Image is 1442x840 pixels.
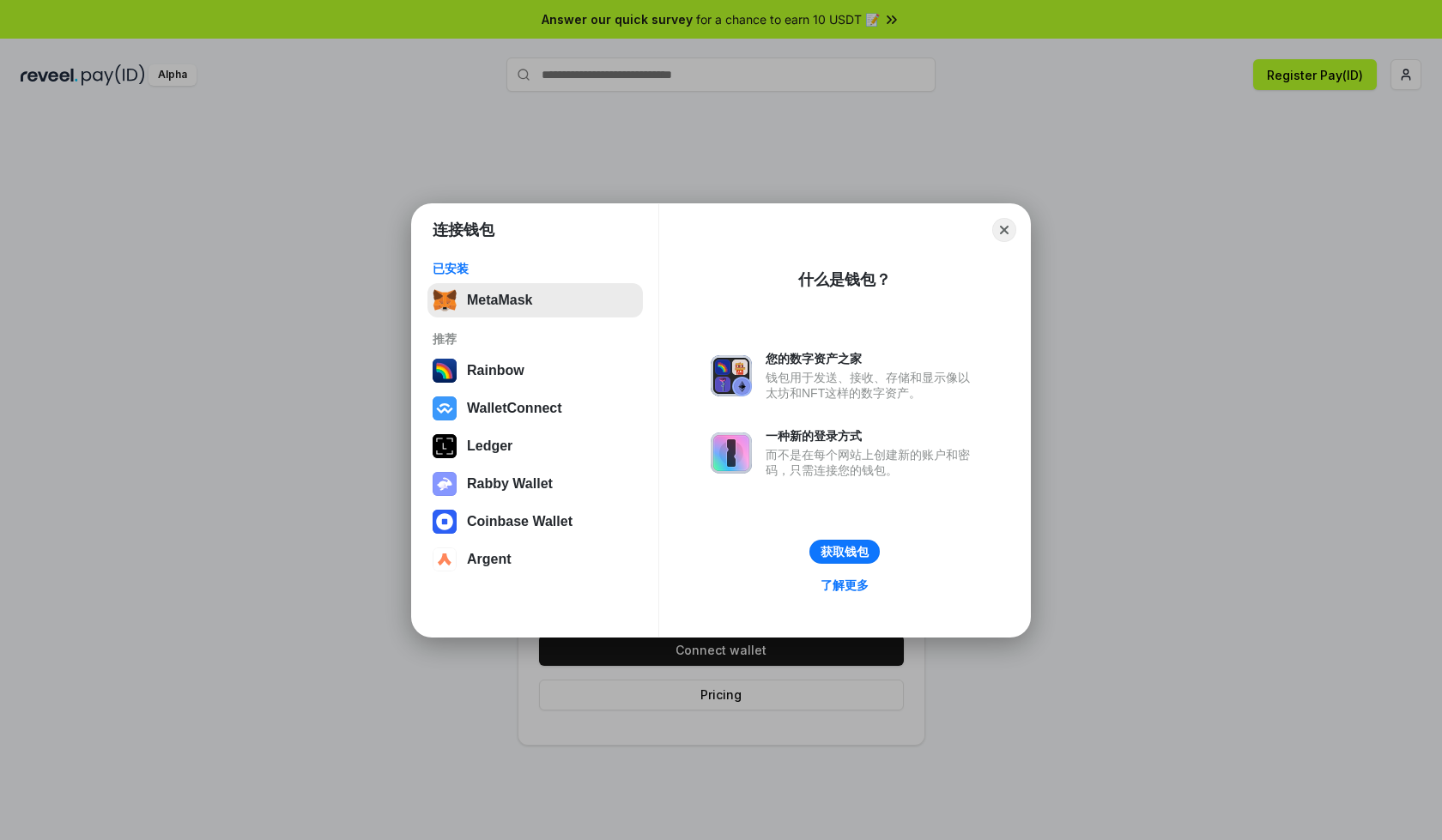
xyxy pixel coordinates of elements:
[992,218,1016,242] button: Close
[467,363,524,378] div: Rainbow
[766,370,978,401] div: 钱包用于发送、接收、存储和显示像以太坊和NFT这样的数字资产。
[427,283,643,317] button: MetaMask
[427,542,643,577] button: Argent
[766,351,978,366] div: 您的数字资产之家
[798,269,891,290] div: 什么是钱包？
[427,429,643,463] button: Ledger
[427,467,643,501] button: Rabby Wallet
[467,552,512,567] div: Argent
[467,476,553,492] div: Rabby Wallet
[433,359,457,383] img: svg+xml,%3Csvg%20width%3D%22120%22%20height%3D%22120%22%20viewBox%3D%220%200%20120%20120%22%20fil...
[427,391,643,426] button: WalletConnect
[427,505,643,539] button: Coinbase Wallet
[821,544,869,559] div: 获取钱包
[809,540,880,564] button: 获取钱包
[821,577,869,593] div: 了解更多
[467,438,512,454] div: Ledger
[711,432,752,474] img: svg+xml,%3Csvg%20xmlns%3D%22http%3A%2F%2Fwww.w3.org%2F2000%2Fsvg%22%20fill%3D%22none%22%20viewBox...
[766,428,978,444] div: 一种新的登录方式
[433,547,457,571] img: svg+xml,%3Csvg%20width%3D%2228%22%20height%3D%2228%22%20viewBox%3D%220%200%2028%2028%22%20fill%3D...
[467,514,573,529] div: Coinbase Wallet
[433,220,494,240] h1: 连接钱包
[433,434,457,458] img: svg+xml,%3Csvg%20xmlns%3D%22http%3A%2F%2Fwww.w3.org%2F2000%2Fsvg%22%20width%3D%2228%22%20height%3...
[427,354,643,388] button: Rainbow
[766,447,978,478] div: 而不是在每个网站上创建新的账户和密码，只需连接您的钱包。
[433,331,638,347] div: 推荐
[433,396,457,420] img: svg+xml,%3Csvg%20width%3D%2228%22%20height%3D%2228%22%20viewBox%3D%220%200%2028%2028%22%20fill%3D...
[711,355,752,396] img: svg+xml,%3Csvg%20xmlns%3D%22http%3A%2F%2Fwww.w3.org%2F2000%2Fsvg%22%20fill%3D%22none%22%20viewBox...
[433,288,457,312] img: svg+xml,%3Csvg%20fill%3D%22none%22%20height%3D%2233%22%20viewBox%3D%220%200%2035%2033%22%20width%...
[433,472,457,496] img: svg+xml,%3Csvg%20xmlns%3D%22http%3A%2F%2Fwww.w3.org%2F2000%2Fsvg%22%20fill%3D%22none%22%20viewBox...
[433,510,457,534] img: svg+xml,%3Csvg%20width%3D%2228%22%20height%3D%2228%22%20viewBox%3D%220%200%2028%2028%22%20fill%3D...
[467,293,532,308] div: MetaMask
[810,574,879,596] a: 了解更多
[433,261,638,276] div: 已安装
[467,401,562,416] div: WalletConnect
